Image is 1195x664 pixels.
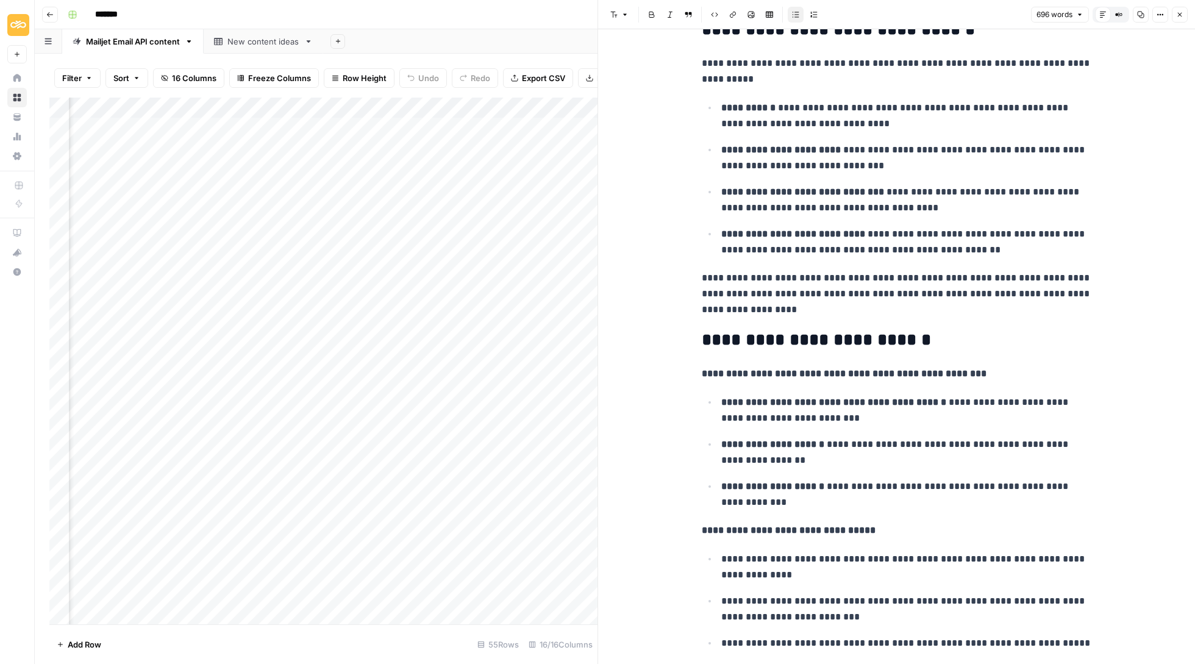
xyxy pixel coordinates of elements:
[86,35,180,48] div: Mailjet Email API content
[7,127,27,146] a: Usage
[452,68,498,88] button: Redo
[7,223,27,243] a: AirOps Academy
[68,638,101,651] span: Add Row
[1031,7,1089,23] button: 696 words
[105,68,148,88] button: Sort
[418,72,439,84] span: Undo
[7,146,27,166] a: Settings
[399,68,447,88] button: Undo
[503,68,573,88] button: Export CSV
[113,72,129,84] span: Sort
[524,635,597,654] div: 16/16 Columns
[153,68,224,88] button: 16 Columns
[7,10,27,40] button: Workspace: Sinch
[1036,9,1072,20] span: 696 words
[7,262,27,282] button: Help + Support
[324,68,394,88] button: Row Height
[229,68,319,88] button: Freeze Columns
[7,14,29,36] img: Sinch Logo
[343,72,387,84] span: Row Height
[248,72,311,84] span: Freeze Columns
[8,243,26,262] div: What's new?
[62,29,204,54] a: Mailjet Email API content
[7,88,27,107] a: Browse
[7,68,27,88] a: Home
[49,635,109,654] button: Add Row
[7,107,27,127] a: Your Data
[471,72,490,84] span: Redo
[227,35,299,48] div: New content ideas
[204,29,323,54] a: New content ideas
[473,635,524,654] div: 55 Rows
[54,68,101,88] button: Filter
[578,68,649,88] button: Import CSV
[172,72,216,84] span: 16 Columns
[522,72,565,84] span: Export CSV
[7,243,27,262] button: What's new?
[62,72,82,84] span: Filter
